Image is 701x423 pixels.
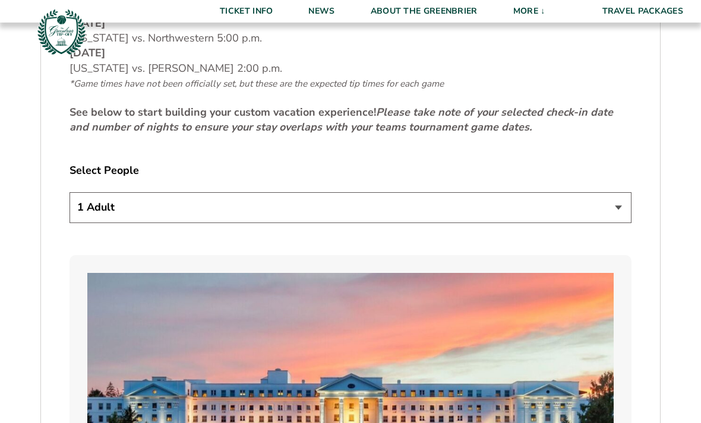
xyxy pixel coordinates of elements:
[70,78,444,90] span: *Game times have not been officially set, but these are the expected tip times for each game
[36,6,87,58] img: Greenbrier Tip-Off
[70,46,105,60] strong: [DATE]
[70,105,613,134] strong: See below to start building your custom vacation experience!
[70,163,631,178] label: Select People
[70,1,631,91] p: [US_STATE] vs. Northwestern 5:00 p.m. [US_STATE] vs. [PERSON_NAME] 2:00 p.m.
[70,105,613,134] em: Please take note of your selected check-in date and number of nights to ensure your stay overlaps...
[70,16,105,30] strong: [DATE]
